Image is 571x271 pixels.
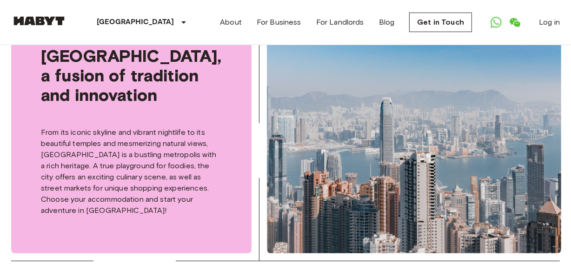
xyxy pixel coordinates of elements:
[41,46,222,105] span: [GEOGRAPHIC_DATA], a fusion of tradition and innovation
[220,17,242,28] a: About
[316,17,364,28] a: For Landlords
[487,13,505,32] a: Open WhatsApp
[97,17,174,28] p: [GEOGRAPHIC_DATA]
[379,17,395,28] a: Blog
[505,13,524,32] a: Open WeChat
[11,16,67,26] img: Habyt
[539,17,560,28] a: Log in
[409,13,472,32] a: Get in Touch
[257,17,301,28] a: For Business
[41,127,222,216] p: From its iconic skyline and vibrant nightlife to its beautiful temples and mesmerizing natural vi...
